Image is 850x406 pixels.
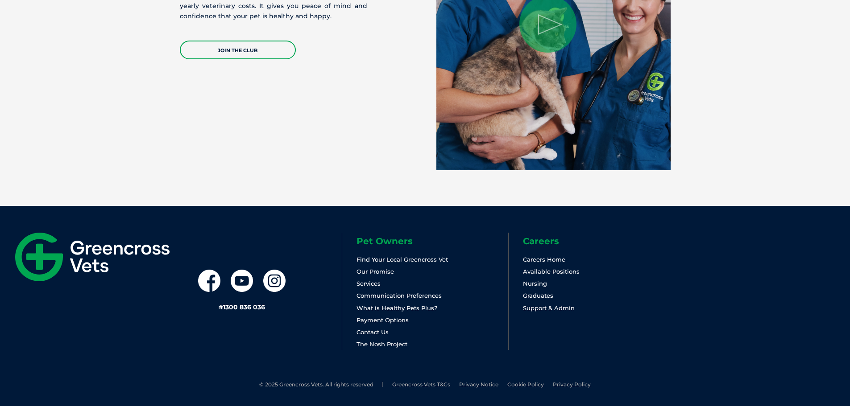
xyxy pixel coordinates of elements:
[357,304,437,312] a: What is Healthy Pets Plus?
[357,268,394,275] a: Our Promise
[219,303,223,311] span: #
[259,381,383,389] li: © 2025 Greencross Vets. All rights reserved
[523,292,553,299] a: Graduates
[357,280,381,287] a: Services
[523,280,547,287] a: Nursing
[523,268,580,275] a: Available Positions
[357,292,442,299] a: Communication Preferences
[357,316,409,324] a: Payment Options
[553,381,591,388] a: Privacy Policy
[507,381,544,388] a: Cookie Policy
[357,340,407,348] a: The Nosh Project
[523,237,675,246] h6: Careers
[357,237,508,246] h6: Pet Owners
[357,256,448,263] a: Find Your Local Greencross Vet
[392,381,450,388] a: Greencross Vets T&Cs
[180,41,296,59] a: JOIN THE CLUB
[523,256,565,263] a: Careers Home
[219,303,265,311] a: #1300 836 036
[459,381,498,388] a: Privacy Notice
[523,304,575,312] a: Support & Admin
[357,328,389,336] a: Contact Us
